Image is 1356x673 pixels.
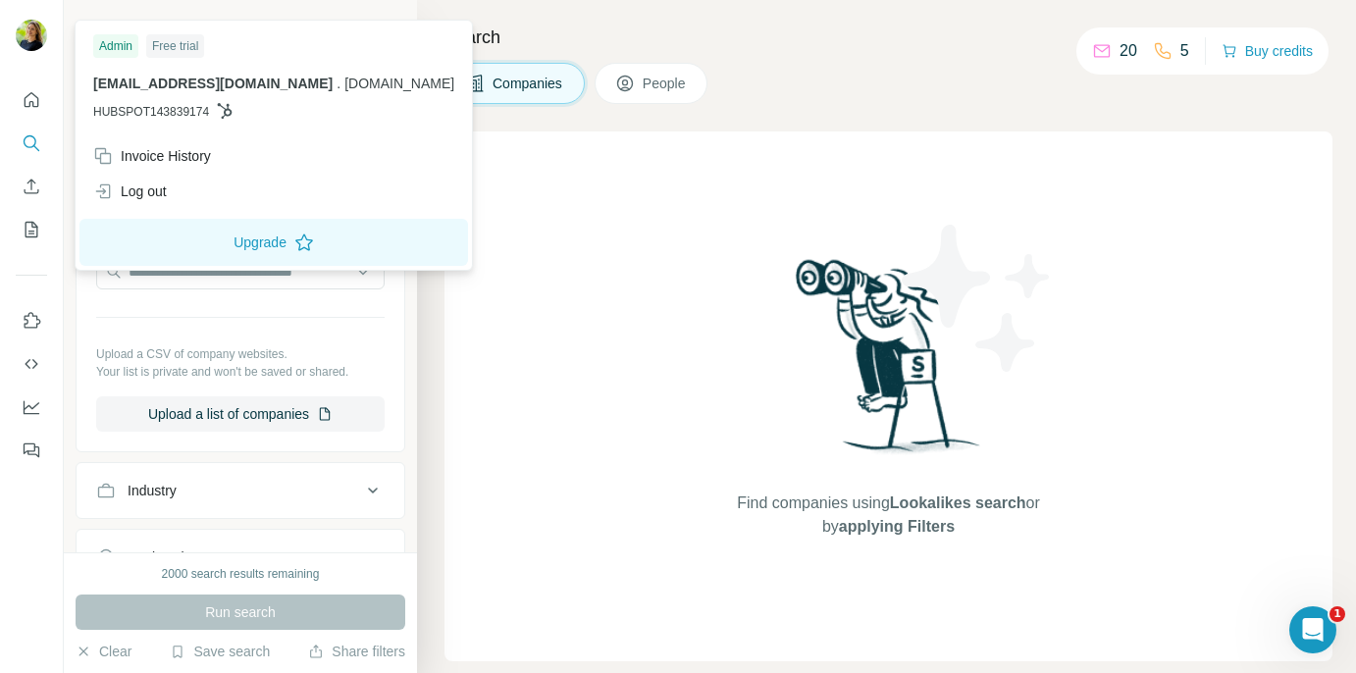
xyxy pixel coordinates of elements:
span: [EMAIL_ADDRESS][DOMAIN_NAME] [93,76,333,91]
button: Feedback [16,433,47,468]
button: Hide [341,12,417,41]
button: Dashboard [16,389,47,425]
iframe: Intercom live chat [1289,606,1336,653]
span: Lookalikes search [890,494,1026,511]
button: Use Surfe API [16,346,47,382]
p: Upload a CSV of company websites. [96,345,385,363]
div: Industry [128,481,177,500]
div: Admin [93,34,138,58]
button: Quick start [16,82,47,118]
span: [DOMAIN_NAME] [344,76,454,91]
p: 5 [1180,39,1189,63]
h4: Search [444,24,1332,51]
button: Clear [76,642,131,661]
span: People [643,74,688,93]
p: 20 [1120,39,1137,63]
span: Find companies using or by [731,492,1045,539]
span: . [337,76,340,91]
button: Buy credits [1222,37,1313,65]
div: New search [76,18,137,35]
button: HQ location [77,534,404,581]
div: Invoice History [93,146,211,166]
div: Free trial [146,34,204,58]
p: Your list is private and won't be saved or shared. [96,363,385,381]
button: Search [16,126,47,161]
button: Upgrade [79,219,468,266]
span: applying Filters [839,518,955,535]
button: Industry [77,467,404,514]
button: Share filters [308,642,405,661]
button: Save search [170,642,270,661]
button: Upload a list of companies [96,396,385,432]
button: My lists [16,212,47,247]
img: Surfe Illustration - Woman searching with binoculars [787,254,991,473]
img: Avatar [16,20,47,51]
div: Log out [93,181,167,201]
img: Surfe Illustration - Stars [889,210,1066,387]
button: Enrich CSV [16,169,47,204]
span: 1 [1330,606,1345,622]
span: HUBSPOT143839174 [93,103,209,121]
div: HQ location [128,547,199,567]
button: Use Surfe on LinkedIn [16,303,47,338]
span: Companies [493,74,564,93]
div: 2000 search results remaining [162,565,320,583]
